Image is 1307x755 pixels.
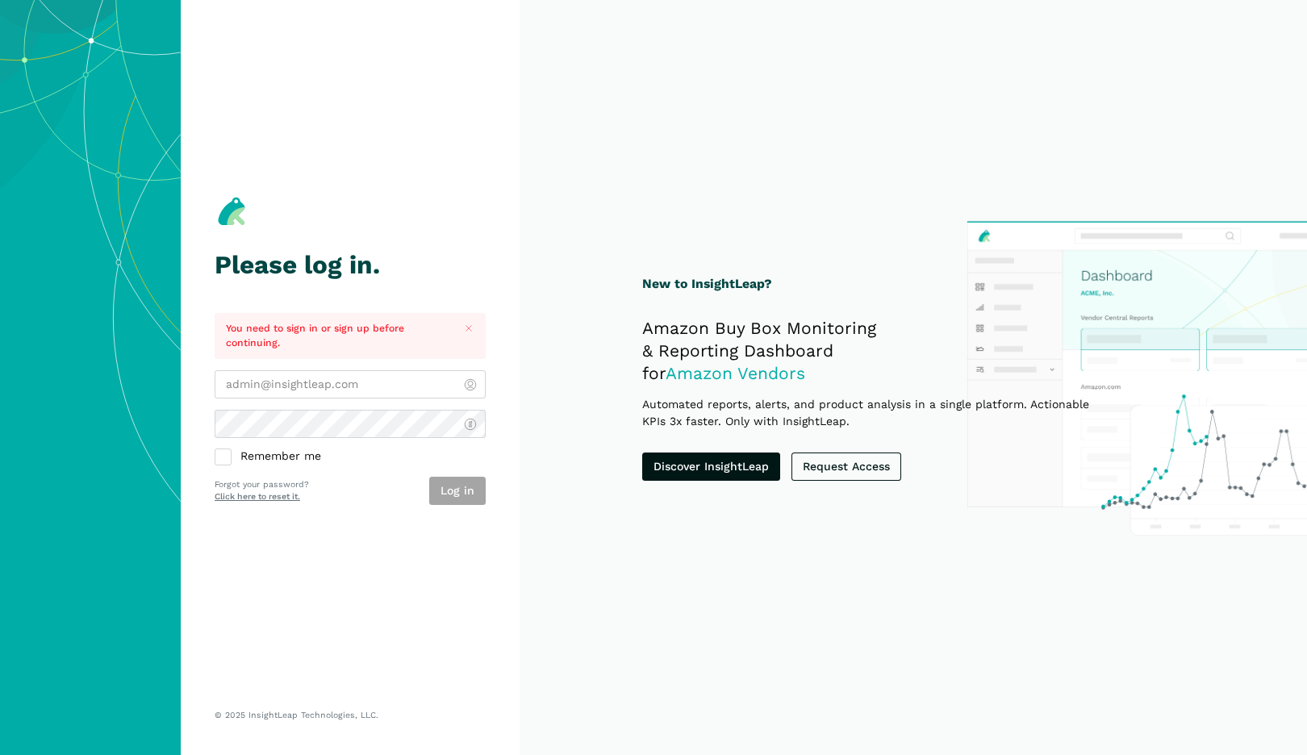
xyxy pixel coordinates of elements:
[226,321,448,351] p: You need to sign in or sign up before continuing.
[215,251,486,279] h1: Please log in.
[459,319,479,339] button: Close
[642,453,780,481] a: Discover InsightLeap
[215,370,486,398] input: admin@insightleap.com
[215,710,486,721] p: © 2025 InsightLeap Technologies, LLC.
[215,478,309,491] p: Forgot your password?
[642,396,1114,430] p: Automated reports, alerts, and product analysis in a single platform. Actionable KPIs 3x faster. ...
[215,449,486,465] label: Remember me
[791,453,901,481] a: Request Access
[215,491,300,502] a: Click here to reset it.
[666,363,805,383] span: Amazon Vendors
[642,274,1114,294] h1: New to InsightLeap?
[642,317,1114,385] h2: Amazon Buy Box Monitoring & Reporting Dashboard for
